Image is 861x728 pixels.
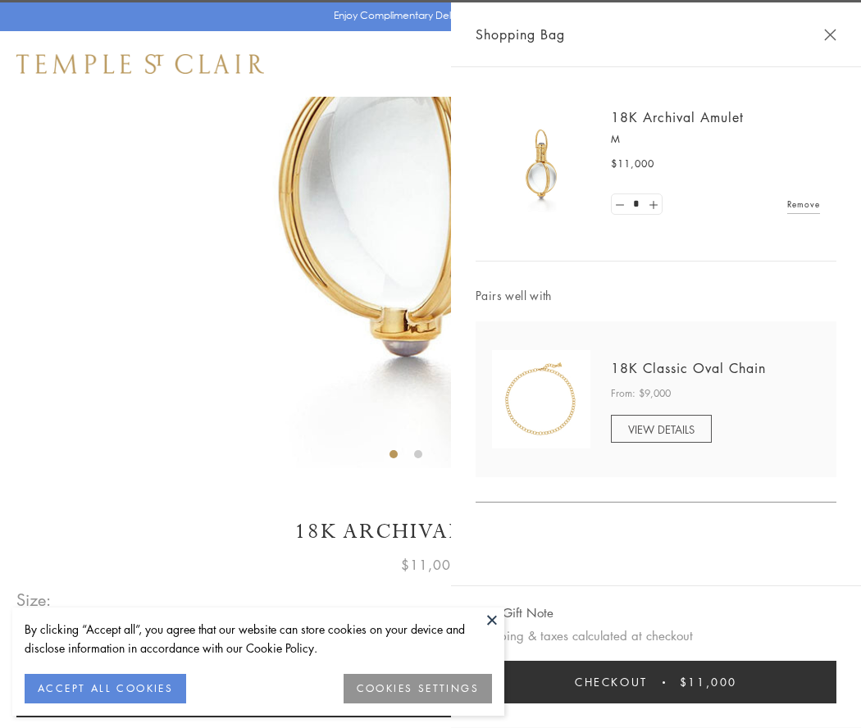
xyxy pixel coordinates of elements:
[344,674,492,703] button: COOKIES SETTINGS
[476,626,836,646] p: Shipping & taxes calculated at checkout
[25,620,492,657] div: By clicking “Accept all”, you agree that our website can store cookies on your device and disclos...
[476,24,565,45] span: Shopping Bag
[787,195,820,213] a: Remove
[612,194,628,215] a: Set quantity to 0
[611,108,744,126] a: 18K Archival Amulet
[492,350,590,448] img: N88865-OV18
[16,586,52,613] span: Size:
[611,131,820,148] p: M
[575,673,648,691] span: Checkout
[611,385,671,402] span: From: $9,000
[611,415,712,443] a: VIEW DETAILS
[611,156,654,172] span: $11,000
[492,115,590,213] img: 18K Archival Amulet
[16,54,264,74] img: Temple St. Clair
[645,194,661,215] a: Set quantity to 2
[334,7,520,24] p: Enjoy Complimentary Delivery & Returns
[476,286,836,305] span: Pairs well with
[611,359,766,377] a: 18K Classic Oval Chain
[476,661,836,703] button: Checkout $11,000
[25,674,186,703] button: ACCEPT ALL COOKIES
[628,421,695,437] span: VIEW DETAILS
[476,603,553,623] button: Add Gift Note
[401,554,460,576] span: $11,000
[680,673,737,691] span: $11,000
[16,517,845,546] h1: 18K Archival Amulet
[824,29,836,41] button: Close Shopping Bag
